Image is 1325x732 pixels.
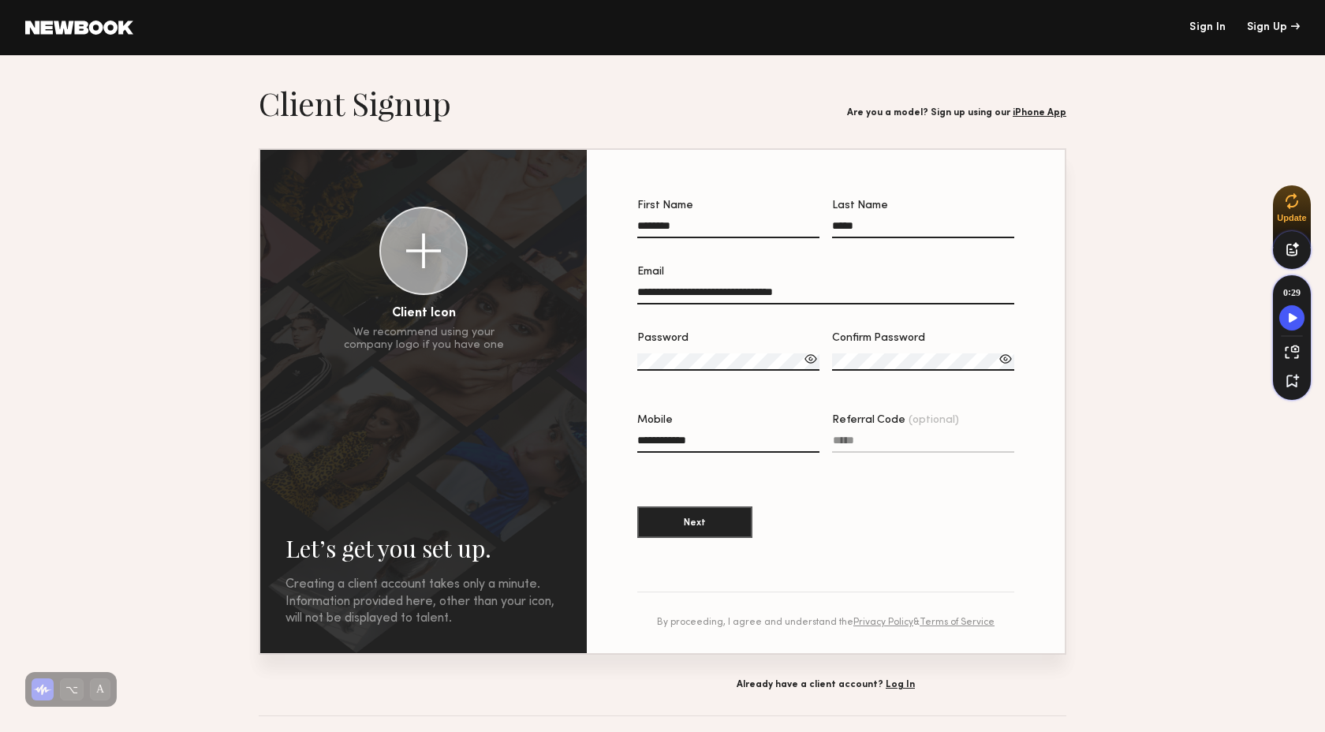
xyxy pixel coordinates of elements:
[1247,22,1300,33] div: Sign Up
[286,577,562,628] div: Creating a client account takes only a minute. Information provided here, other than your icon, w...
[637,220,819,238] input: First Name
[637,286,1014,304] input: Email
[886,680,915,689] a: Log In
[637,618,1014,628] div: By proceeding, I agree and understand the &
[832,200,1014,211] div: Last Name
[832,435,1014,453] input: Referral Code(optional)
[853,618,913,627] a: Privacy Policy
[832,220,1014,238] input: Last Name
[637,353,819,371] input: Password
[832,333,1014,344] div: Confirm Password
[1013,108,1066,118] a: iPhone App
[909,415,959,426] span: (optional)
[344,327,504,352] div: We recommend using your company logo if you have one
[259,84,451,123] h1: Client Signup
[920,618,995,627] a: Terms of Service
[637,415,819,426] div: Mobile
[637,267,1014,278] div: Email
[832,415,1014,426] div: Referral Code
[585,680,1066,690] div: Already have a client account?
[1189,22,1226,33] a: Sign In
[637,506,752,538] button: Next
[847,108,1066,118] div: Are you a model? Sign up using our
[392,308,456,320] div: Client Icon
[286,532,562,564] h2: Let’s get you set up.
[637,435,819,453] input: Mobile
[637,200,819,211] div: First Name
[832,353,1014,371] input: Confirm Password
[637,333,819,344] div: Password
